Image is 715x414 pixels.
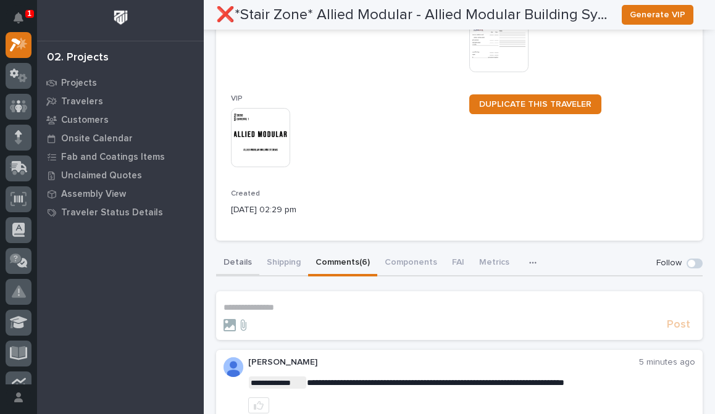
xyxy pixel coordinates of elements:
[37,147,204,166] a: Fab and Coatings Items
[656,258,682,268] p: Follow
[377,250,445,276] button: Components
[308,250,377,276] button: Comments (6)
[61,133,133,144] p: Onsite Calendar
[37,73,204,92] a: Projects
[61,152,165,163] p: Fab and Coatings Items
[231,190,260,197] span: Created
[224,357,243,377] img: AD_cMMROVhewrCPqdu1DyWElRfTPtaMDIZb0Cz2p22wkP4SfGmFYCmSpR4ubGkS2JiFWMw9FE42fAOOw7Djl2MNBNTCFnhXYx...
[27,9,31,18] p: 1
[61,207,163,218] p: Traveler Status Details
[61,115,109,126] p: Customers
[37,203,204,221] a: Traveler Status Details
[630,7,685,22] span: Generate VIP
[47,51,109,65] div: 02. Projects
[259,250,308,276] button: Shipping
[445,250,472,276] button: FAI
[37,129,204,147] a: Onsite Calendar
[216,6,612,24] h2: ❌*Stair Zone* Allied Modular - Allied Modular Building Systems - Guardrail 1
[231,204,459,217] p: [DATE] 02:29 pm
[248,357,639,368] p: [PERSON_NAME]
[61,170,142,181] p: Unclaimed Quotes
[109,6,132,29] img: Workspace Logo
[15,12,31,32] div: Notifications1
[469,94,601,114] a: DUPLICATE THIS TRAVELER
[248,397,269,413] button: like this post
[216,250,259,276] button: Details
[639,357,695,368] p: 5 minutes ago
[37,184,204,203] a: Assembly View
[472,250,517,276] button: Metrics
[6,5,31,31] button: Notifications
[61,189,126,200] p: Assembly View
[479,100,592,109] span: DUPLICATE THIS TRAVELER
[662,318,695,332] button: Post
[61,96,103,107] p: Travelers
[37,92,204,110] a: Travelers
[61,78,97,89] p: Projects
[231,95,243,102] span: VIP
[37,110,204,129] a: Customers
[622,5,693,25] button: Generate VIP
[37,166,204,184] a: Unclaimed Quotes
[667,318,690,332] span: Post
